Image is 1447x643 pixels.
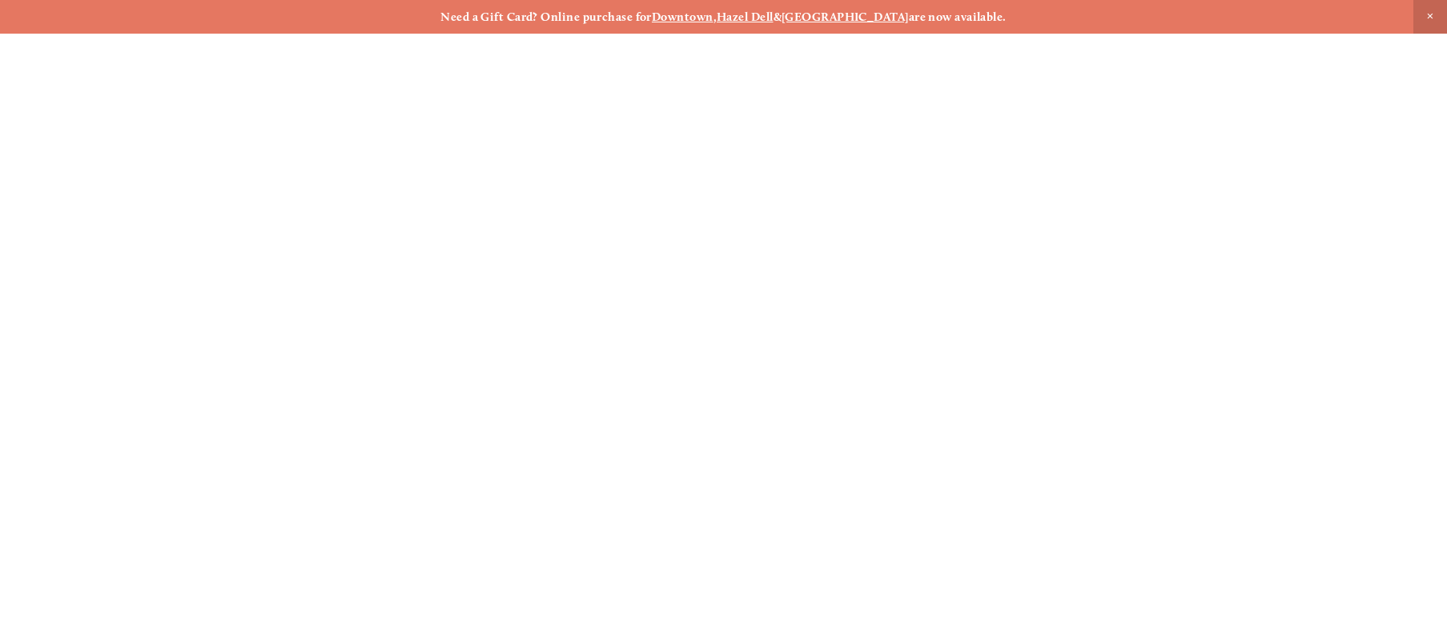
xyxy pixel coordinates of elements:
[652,10,713,24] a: Downtown
[713,10,717,24] strong: ,
[717,10,774,24] a: Hazel Dell
[909,10,1007,24] strong: are now available.
[782,10,909,24] a: [GEOGRAPHIC_DATA]
[774,10,782,24] strong: &
[440,10,652,24] strong: Need a Gift Card? Online purchase for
